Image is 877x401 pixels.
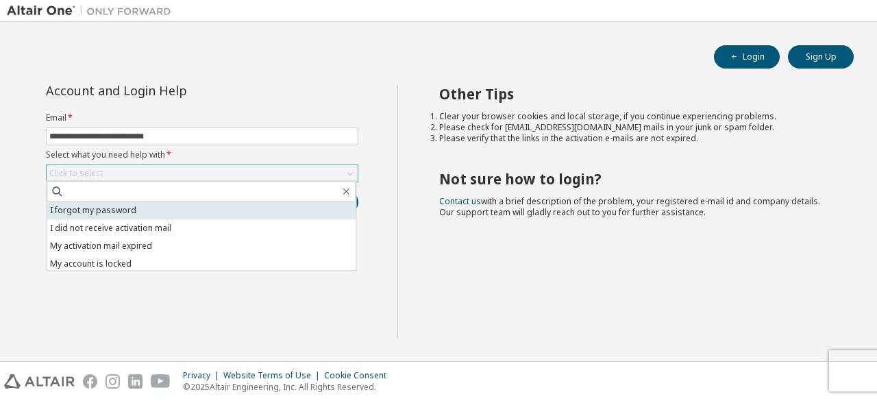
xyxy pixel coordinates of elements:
[83,374,97,389] img: facebook.svg
[439,111,830,122] li: Clear your browser cookies and local storage, if you continue experiencing problems.
[439,122,830,133] li: Please check for [EMAIL_ADDRESS][DOMAIN_NAME] mails in your junk or spam folder.
[439,85,830,103] h2: Other Tips
[714,45,780,69] button: Login
[46,85,296,96] div: Account and Login Help
[788,45,854,69] button: Sign Up
[439,195,820,218] span: with a brief description of the problem, your registered e-mail id and company details. Our suppo...
[324,370,395,381] div: Cookie Consent
[128,374,143,389] img: linkedin.svg
[46,112,358,123] label: Email
[223,370,324,381] div: Website Terms of Use
[47,202,356,219] li: I forgot my password
[46,149,358,160] label: Select what you need help with
[183,381,395,393] p: © 2025 Altair Engineering, Inc. All Rights Reserved.
[183,370,223,381] div: Privacy
[151,374,171,389] img: youtube.svg
[439,195,481,207] a: Contact us
[4,374,75,389] img: altair_logo.svg
[47,165,358,182] div: Click to select
[49,168,103,179] div: Click to select
[439,133,830,144] li: Please verify that the links in the activation e-mails are not expired.
[106,374,120,389] img: instagram.svg
[439,170,830,188] h2: Not sure how to login?
[7,4,178,18] img: Altair One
